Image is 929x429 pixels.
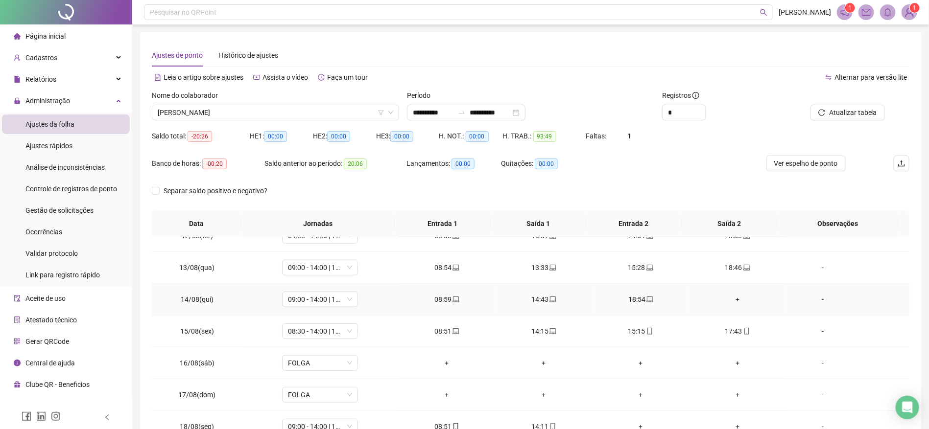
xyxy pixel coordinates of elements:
span: Ocorrências [25,228,62,236]
sup: Atualize o seu contato no menu Meus Dados [910,3,920,13]
span: filter [378,110,384,115]
span: Validar protocolo [25,249,78,257]
label: Nome do colaborador [152,90,224,101]
span: Aceite de uso [25,294,66,302]
span: 15/08(sex) [180,327,214,335]
div: 18:46 [697,262,778,273]
span: Atestado técnico [25,316,77,324]
span: 1 [913,4,917,11]
span: 17/08(dom) [178,391,215,399]
button: Ver espelho de ponto [766,156,846,171]
span: laptop [548,296,556,303]
span: instagram [51,411,61,421]
div: + [600,389,681,400]
div: + [697,358,778,368]
span: mail [862,8,871,17]
div: + [406,358,487,368]
span: mobile [742,328,750,335]
span: Gerar QRCode [25,338,69,345]
span: home [14,33,21,40]
div: Saldo anterior ao período: [264,158,406,169]
span: upload [898,159,905,167]
span: laptop [452,264,459,271]
div: H. TRAB.: [503,131,586,142]
div: 14:15 [503,326,584,337]
span: laptop [742,264,750,271]
span: 93:49 [533,131,556,142]
div: HE 3: [376,131,439,142]
div: Banco de horas: [152,158,264,169]
span: 00:00 [327,131,350,142]
th: Entrada 1 [395,210,490,237]
span: info-circle [692,92,699,99]
span: Link para registro rápido [25,271,100,279]
label: Período [407,90,437,101]
span: [PERSON_NAME] [779,7,831,18]
div: 13:33 [503,262,584,273]
span: -00:20 [202,158,227,169]
div: Quitações: [501,158,596,169]
div: + [503,389,584,400]
div: Lançamentos: [406,158,501,169]
span: Análise de inconsistências [25,163,105,171]
span: user-add [14,54,21,61]
div: + [600,358,681,368]
span: left [104,414,111,421]
th: Jornadas [241,210,395,237]
div: HE 2: [313,131,376,142]
span: Clube QR - Beneficios [25,381,90,388]
span: 09:00 - 14:00 | 15:00 - 19:00 [288,260,352,275]
div: HE 1: [250,131,313,142]
div: 14:43 [503,294,584,305]
span: info-circle [14,360,21,366]
button: Atualizar tabela [810,105,885,120]
span: 1 [628,132,632,140]
span: laptop [645,264,653,271]
span: Faça um tour [327,73,368,81]
div: + [697,294,778,305]
span: JOSÉ VICTOR DOS SANTOS ARAÚJO [158,105,393,120]
th: Saída 2 [682,210,777,237]
span: search [760,9,767,16]
span: Assista o vídeo [262,73,308,81]
span: audit [14,295,21,302]
div: 08:54 [406,262,487,273]
span: 16/08(sáb) [180,359,214,367]
div: - [794,389,852,400]
span: reload [818,109,825,116]
span: 09:00 - 14:00 | 15:00 - 19:00 [288,292,352,307]
th: Entrada 2 [586,210,682,237]
span: swap-right [458,109,466,116]
span: 1 [849,4,852,11]
span: Faltas: [586,132,608,140]
span: Gestão de solicitações [25,206,94,214]
span: file [14,76,21,83]
span: Administração [25,97,70,105]
span: Página inicial [25,32,66,40]
span: Separar saldo positivo e negativo? [160,185,271,196]
div: H. NOT.: [439,131,503,142]
div: Saldo total: [152,131,250,142]
span: down [388,110,394,115]
span: laptop [645,296,653,303]
span: 14/08(qui) [181,295,214,303]
div: 17:43 [697,326,778,337]
span: laptop [452,328,459,335]
span: Histórico de ajustes [218,51,278,59]
span: 00:00 [390,131,413,142]
span: FOLGA [288,356,352,370]
span: file-text [154,74,161,81]
span: Relatórios [25,75,56,83]
th: Saída 1 [490,210,586,237]
span: Ver espelho de ponto [774,158,838,169]
span: 08:30 - 14:00 | 15:00 - 17:30 [288,324,352,339]
div: 08:59 [406,294,487,305]
div: Open Intercom Messenger [896,396,919,419]
span: gift [14,381,21,388]
span: 13/08(qua) [179,264,214,271]
div: + [503,358,584,368]
span: laptop [452,296,459,303]
span: Registros [662,90,699,101]
span: Leia o artigo sobre ajustes [164,73,243,81]
span: 00:00 [264,131,287,142]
